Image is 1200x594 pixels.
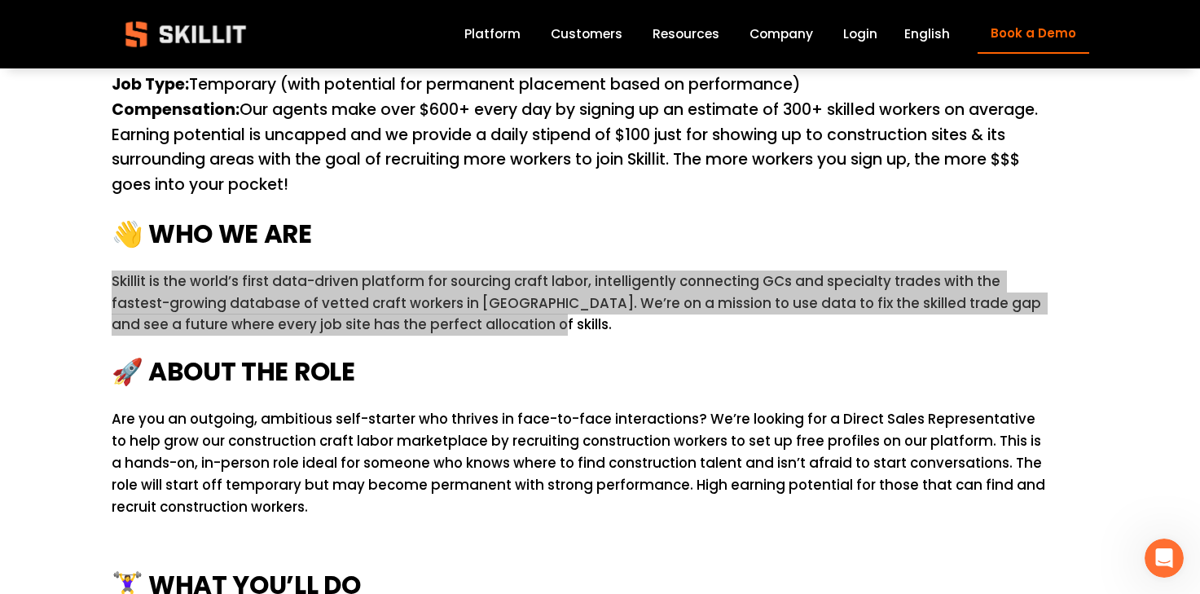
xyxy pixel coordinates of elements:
a: Book a Demo [978,14,1088,54]
a: Platform [464,24,521,46]
strong: Location: [112,48,187,70]
a: Company [749,24,813,46]
p: Are you an outgoing, ambitious self-starter who thrives in face-to-face interactions? We’re looki... [112,408,1048,517]
img: Skillit [112,10,260,59]
strong: 🚀 ABOUT THE ROLE [112,354,355,389]
a: folder dropdown [653,24,719,46]
span: English [904,24,950,43]
a: Customers [551,24,622,46]
strong: Job Type: [112,73,189,95]
span: Resources [653,24,719,43]
p: [GEOGRAPHIC_DATA], [GEOGRAPHIC_DATA] and [GEOGRAPHIC_DATA], [GEOGRAPHIC_DATA] Temporary (with pot... [112,47,1048,197]
p: Skillit is the world’s first data-driven platform for sourcing craft labor, intelligently connect... [112,271,1048,337]
iframe: Intercom live chat [1145,539,1184,578]
strong: Compensation: [112,99,240,121]
strong: 👋 WHO WE ARE [112,216,312,252]
div: language picker [904,24,950,46]
a: Login [843,24,877,46]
